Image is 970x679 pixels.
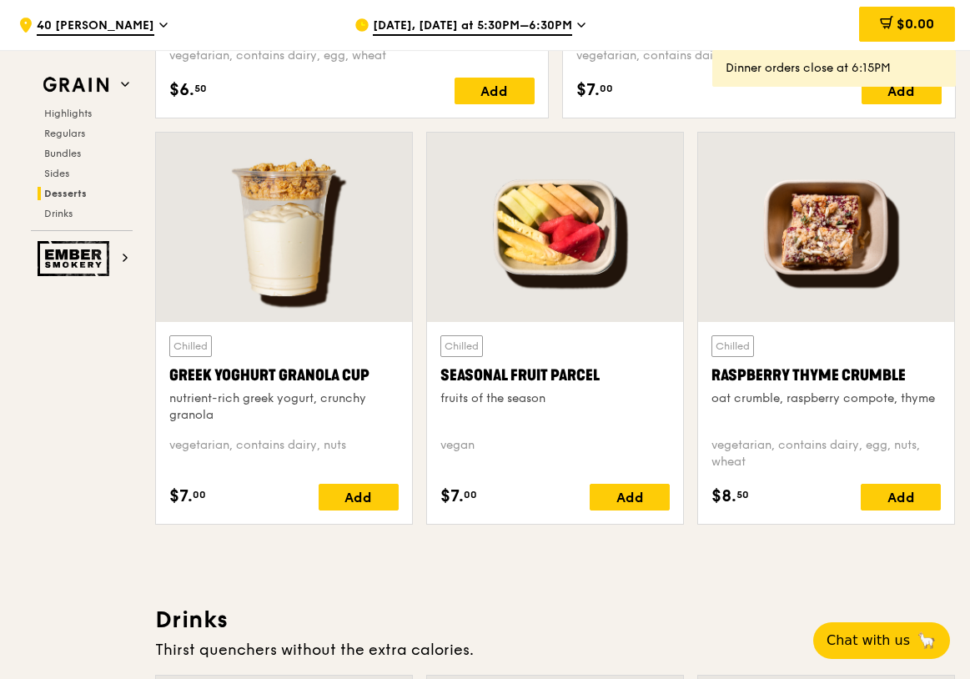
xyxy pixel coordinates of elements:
div: vegetarian, contains dairy, nuts [169,437,399,470]
span: Drinks [44,208,73,219]
div: Chilled [169,335,212,357]
div: Seasonal Fruit Parcel [440,364,670,387]
div: Add [861,484,941,511]
span: Highlights [44,108,92,119]
div: vegan [440,437,670,470]
div: Dinner orders close at 6:15PM [726,60,942,77]
button: Chat with us🦙 [813,622,950,659]
span: $7. [576,78,600,103]
div: fruits of the season [440,390,670,407]
span: 00 [193,488,206,501]
div: vegetarian, contains dairy, egg, nuts, wheat [711,437,941,470]
span: $6. [169,78,194,103]
span: Chat with us [827,631,910,651]
div: Add [862,78,942,104]
span: Bundles [44,148,81,159]
span: Regulars [44,128,85,139]
h3: Drinks [155,605,956,635]
span: Sides [44,168,69,179]
img: Ember Smokery web logo [38,241,114,276]
div: vegetarian, contains dairy, egg, wheat [576,48,942,64]
span: 00 [464,488,477,501]
span: 00 [600,82,613,95]
span: $8. [711,484,736,509]
div: Add [319,484,399,511]
img: Grain web logo [38,70,114,100]
div: Add [590,484,670,511]
span: 50 [194,82,207,95]
div: Thirst quenchers without the extra calories. [155,638,956,661]
div: Raspberry Thyme Crumble [711,364,941,387]
span: 50 [736,488,749,501]
span: 40 [PERSON_NAME] [37,18,154,36]
span: $7. [440,484,464,509]
div: vegetarian, contains dairy, egg, wheat [169,48,535,64]
span: $0.00 [897,16,934,32]
div: Add [455,78,535,104]
div: oat crumble, raspberry compote, thyme [711,390,941,407]
span: $7. [169,484,193,509]
div: Greek Yoghurt Granola Cup [169,364,399,387]
span: [DATE], [DATE] at 5:30PM–6:30PM [373,18,572,36]
span: Desserts [44,188,87,199]
div: Chilled [440,335,483,357]
div: nutrient-rich greek yogurt, crunchy granola [169,390,399,424]
span: 🦙 [917,631,937,651]
div: Chilled [711,335,754,357]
